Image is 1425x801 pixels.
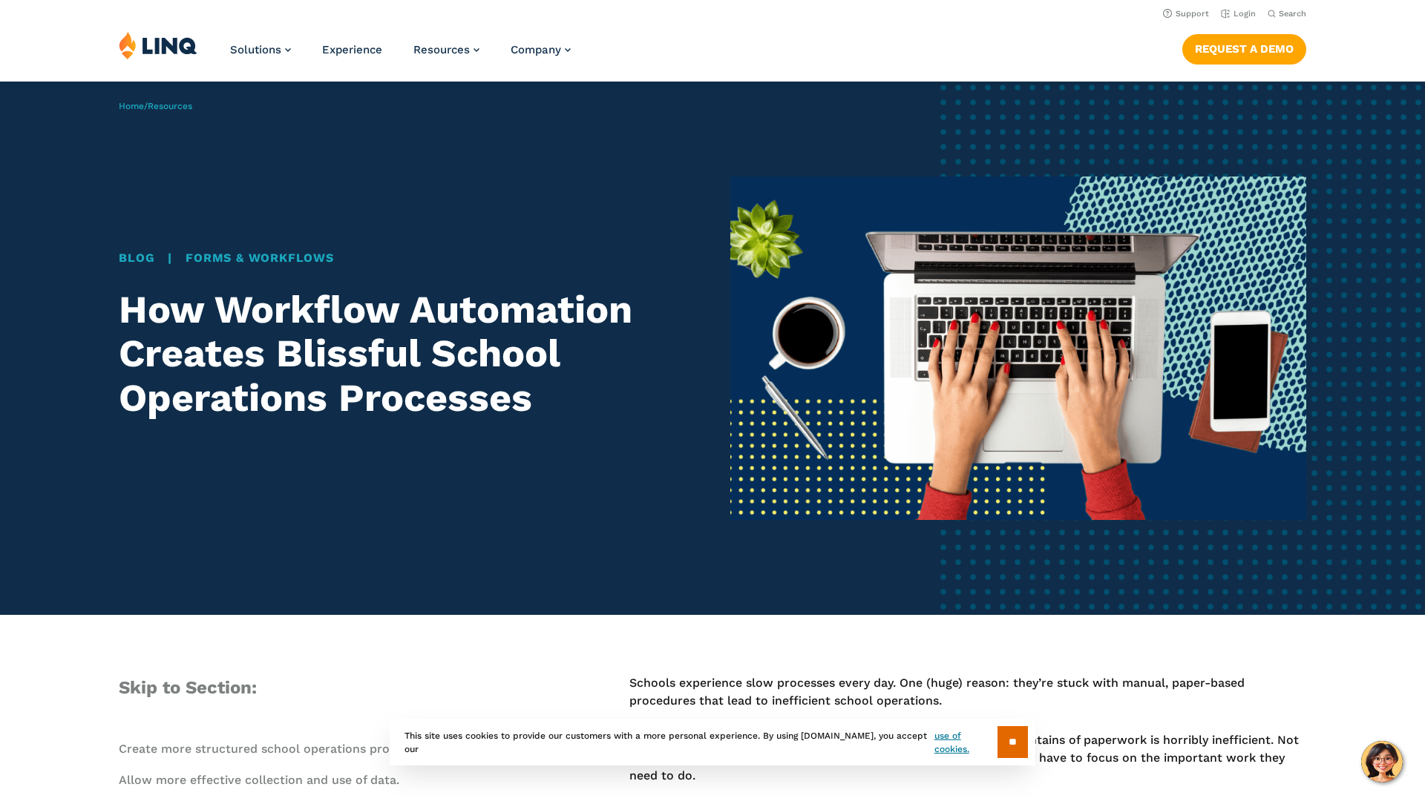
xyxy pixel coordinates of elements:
a: Company [511,43,571,56]
a: use of cookies. [934,729,997,756]
a: Create more structured school operations processes. [119,742,430,756]
span: Search [1279,9,1306,19]
span: Skip to Section: [119,677,257,698]
a: Request a Demo [1182,34,1306,64]
span: / [119,101,192,111]
button: Open Search Bar [1268,8,1306,19]
button: Hello, have a question? Let’s chat. [1361,741,1403,782]
p: Schools experience slow processes every day. One (huge) reason: they’re stuck with manual, paper-... [629,674,1306,711]
a: Solutions [230,43,291,56]
a: Home [119,101,144,111]
a: Blog [119,251,154,265]
div: This site uses cookies to provide our customers with a more personal experience. By using [DOMAIN... [390,719,1035,765]
nav: Button Navigation [1182,31,1306,64]
div: | [119,249,695,267]
img: Navy blue background with yellow and light blue textural elements woman typing on laptop with a s... [730,177,1306,520]
a: Resources [413,43,479,56]
span: Solutions [230,43,281,56]
img: LINQ | K‑12 Software [119,31,197,59]
a: Support [1163,9,1209,19]
a: Resources [148,101,192,111]
h1: How Workflow Automation Creates Blissful School Operations Processes [119,288,695,421]
a: Experience [322,43,382,56]
span: Company [511,43,561,56]
span: Resources [413,43,470,56]
nav: Primary Navigation [230,31,571,80]
a: Login [1221,9,1256,19]
a: Forms & Workflows [186,251,334,265]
